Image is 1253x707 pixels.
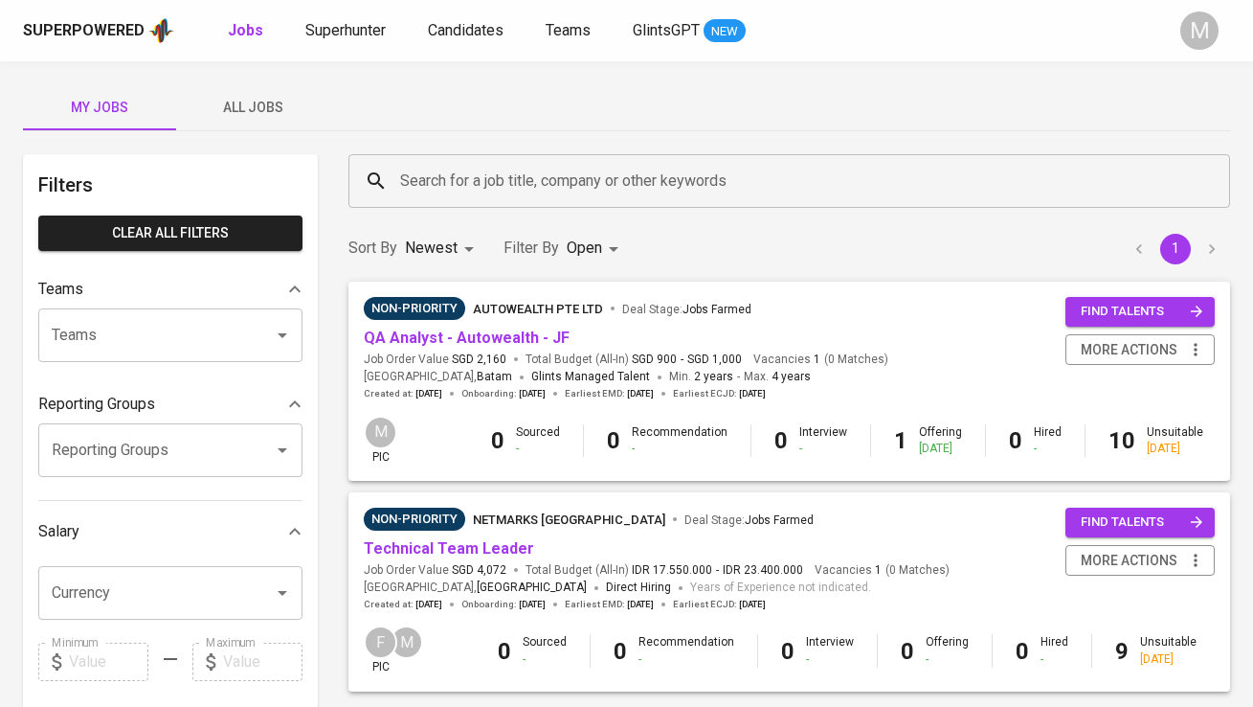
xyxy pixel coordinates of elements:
[364,387,442,400] span: Created at :
[38,520,79,543] p: Salary
[614,638,627,665] b: 0
[269,322,296,349] button: Open
[305,21,386,39] span: Superhunter
[1065,297,1215,327] button: find talents
[1081,549,1177,573] span: more actions
[364,579,587,598] span: [GEOGRAPHIC_DATA] ,
[364,539,534,558] a: Technical Team Leader
[1121,234,1230,264] nav: pagination navigation
[23,16,174,45] a: Superpoweredapp logo
[716,562,719,579] span: -
[228,19,267,43] a: Jobs
[687,352,742,368] span: SGD 1,000
[781,638,794,665] b: 0
[632,562,712,579] span: IDR 17.550.000
[38,513,302,551] div: Salary
[1160,234,1191,264] button: page 1
[1065,508,1215,537] button: find talents
[811,352,820,368] span: 1
[188,96,318,120] span: All Jobs
[364,297,465,320] div: Client on Leave
[681,352,683,368] span: -
[519,387,546,400] span: [DATE]
[633,21,700,39] span: GlintsGPT
[627,598,654,611] span: [DATE]
[607,427,620,454] b: 0
[364,508,465,531] div: Sufficient Talents in Pipeline
[690,579,871,598] span: Years of Experience not indicated.
[473,513,665,527] span: Netmarks [GEOGRAPHIC_DATA]
[415,387,442,400] span: [DATE]
[919,424,962,457] div: Offering
[38,385,302,423] div: Reporting Groups
[498,638,511,665] b: 0
[1108,427,1135,454] b: 10
[364,416,397,466] div: pic
[364,626,397,659] div: F
[1140,634,1197,667] div: Unsuitable
[364,562,506,579] span: Job Order Value
[526,562,803,579] span: Total Budget (All-In)
[228,21,263,39] b: Jobs
[806,651,854,668] div: -
[673,387,766,400] span: Earliest ECJD :
[38,393,155,416] p: Reporting Groups
[739,387,766,400] span: [DATE]
[872,562,882,579] span: 1
[461,387,546,400] span: Onboarding :
[926,651,969,668] div: -
[348,237,397,260] p: Sort By
[364,598,442,611] span: Created at :
[1140,651,1197,668] div: [DATE]
[364,416,397,449] div: M
[461,598,546,611] span: Onboarding :
[23,20,145,42] div: Superpowered
[519,598,546,611] span: [DATE]
[428,19,507,43] a: Candidates
[1081,338,1177,362] span: more actions
[815,562,950,579] span: Vacancies ( 0 Matches )
[526,352,742,368] span: Total Budget (All-In)
[744,370,811,383] span: Max.
[1081,301,1203,323] span: find talents
[753,352,888,368] span: Vacancies ( 0 Matches )
[694,370,733,383] span: 2 years
[546,19,594,43] a: Teams
[54,221,287,245] span: Clear All filters
[516,441,560,457] div: -
[606,581,671,594] span: Direct Hiring
[739,598,766,611] span: [DATE]
[364,352,506,368] span: Job Order Value
[477,579,587,598] span: [GEOGRAPHIC_DATA]
[632,441,727,457] div: -
[704,22,746,41] span: NEW
[364,299,465,318] span: Non-Priority
[723,562,803,579] span: IDR 23.400.000
[633,19,746,43] a: GlintsGPT NEW
[34,96,165,120] span: My Jobs
[305,19,390,43] a: Superhunter
[269,580,296,606] button: Open
[405,231,481,266] div: Newest
[638,634,734,667] div: Recommendation
[901,638,914,665] b: 0
[799,441,847,457] div: -
[774,427,788,454] b: 0
[926,634,969,667] div: Offering
[565,598,654,611] span: Earliest EMD :
[565,387,654,400] span: Earliest EMD :
[894,427,907,454] b: 1
[673,598,766,611] span: Earliest ECJD :
[523,634,567,667] div: Sourced
[148,16,174,45] img: app logo
[38,216,302,251] button: Clear All filters
[516,424,560,457] div: Sourced
[223,643,302,681] input: Value
[622,303,751,316] span: Deal Stage :
[452,352,506,368] span: SGD 2,160
[772,370,811,383] span: 4 years
[632,352,677,368] span: SGD 900
[415,598,442,611] span: [DATE]
[503,237,559,260] p: Filter By
[567,239,602,257] span: Open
